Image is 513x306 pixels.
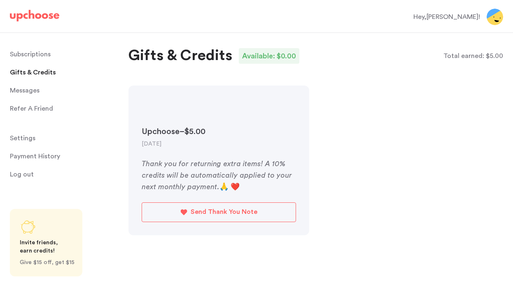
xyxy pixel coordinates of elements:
[10,64,56,81] span: Gifts & Credits
[10,82,104,99] a: Messages
[231,183,240,190] span: ❤️
[10,100,53,117] p: Refer A Friend
[486,53,503,59] span: $5.00
[142,202,296,222] button: Send Thank You Note
[10,148,104,165] a: Payment History
[10,209,82,276] a: Share UpChoose
[242,50,275,62] p: Available:
[219,183,229,190] span: 🙏
[10,10,59,21] img: UpChoose
[128,46,232,66] p: Gifts & Credits
[10,82,40,99] span: Messages
[10,130,35,146] span: Settings
[10,166,34,183] span: Log out
[10,148,60,165] p: Payment History
[10,46,104,63] a: Subscriptions
[184,128,205,136] span: $5.00
[10,100,104,117] a: Refer A Friend
[413,12,480,22] div: Hey, [PERSON_NAME] !
[142,158,296,192] p: Thank you for returning extra items! A 10% credits will be automatically applied to your next mon...
[277,52,296,60] span: $0.00
[10,130,104,146] a: Settings
[10,10,59,25] a: UpChoose
[10,64,104,81] a: Gifts & Credits
[443,51,484,61] p: Total earned:
[10,46,51,63] p: Subscriptions
[142,125,296,138] div: Upchoose –
[10,166,104,183] a: Log out
[191,206,257,218] p: Send Thank You Note
[181,209,187,215] img: heart
[142,141,161,147] time: [DATE]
